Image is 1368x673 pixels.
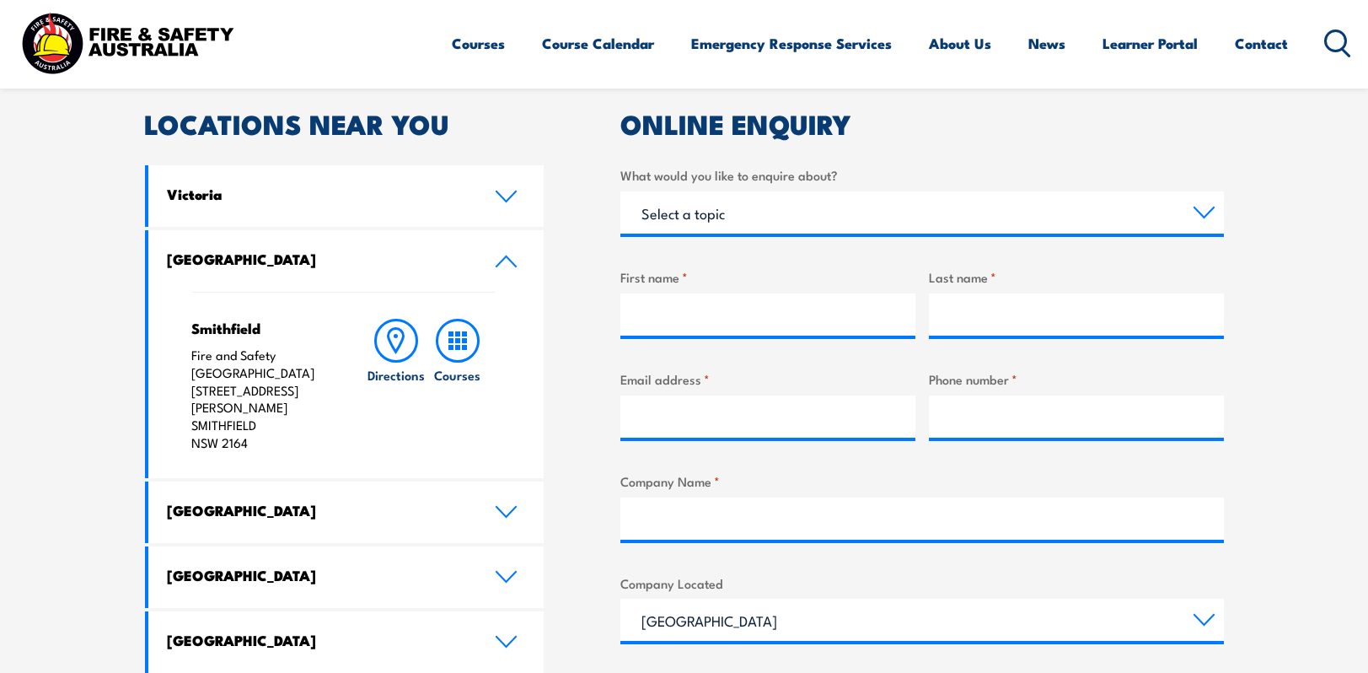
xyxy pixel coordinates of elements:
h6: Courses [434,366,480,384]
h4: Victoria [168,185,469,203]
h4: [GEOGRAPHIC_DATA] [168,501,469,520]
a: Victoria [148,165,545,227]
label: First name [620,267,915,287]
label: What would you like to enquire about? [620,165,1224,185]
a: Course Calendar [543,21,655,66]
label: Last name [929,267,1224,287]
a: [GEOGRAPHIC_DATA] [148,230,545,292]
h4: [GEOGRAPHIC_DATA] [168,250,469,268]
label: Company Located [620,573,1224,593]
a: Emergency Response Services [692,21,893,66]
a: Contact [1236,21,1289,66]
a: News [1029,21,1066,66]
a: Courses [453,21,506,66]
a: Courses [427,319,488,452]
a: [GEOGRAPHIC_DATA] [148,611,545,673]
a: [GEOGRAPHIC_DATA] [148,482,545,543]
h2: ONLINE ENQUIRY [620,111,1224,135]
label: Company Name [620,471,1224,491]
a: Learner Portal [1103,21,1199,66]
p: Fire and Safety [GEOGRAPHIC_DATA] [STREET_ADDRESS][PERSON_NAME] SMITHFIELD NSW 2164 [192,347,333,452]
h6: Directions [367,366,425,384]
a: Directions [366,319,426,452]
h4: [GEOGRAPHIC_DATA] [168,566,469,584]
h4: Smithfield [192,319,333,337]
h2: LOCATIONS NEAR YOU [145,111,545,135]
label: Email address [620,369,915,389]
a: About Us [930,21,992,66]
a: [GEOGRAPHIC_DATA] [148,546,545,608]
h4: [GEOGRAPHIC_DATA] [168,631,469,649]
label: Phone number [929,369,1224,389]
